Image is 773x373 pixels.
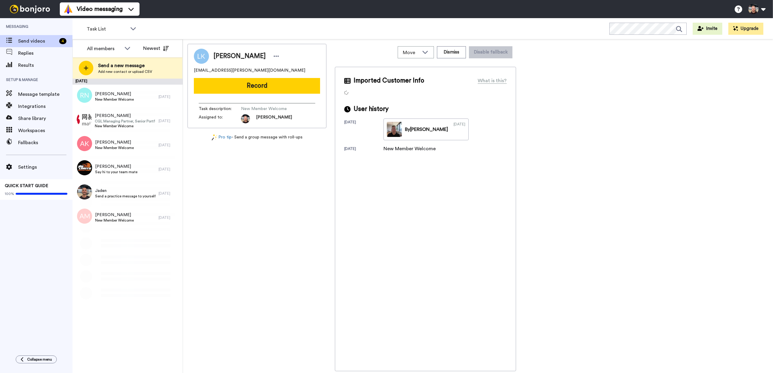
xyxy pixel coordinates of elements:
[18,164,72,171] span: Settings
[469,46,512,58] button: Disable fallback
[437,46,466,58] button: Dismiss
[18,50,72,57] span: Replies
[454,122,465,137] div: [DATE]
[159,215,180,220] div: [DATE]
[27,357,52,362] span: Collapse menu
[98,69,152,74] span: Add new contact or upload CSV
[95,188,156,194] span: Jaden
[693,23,722,35] button: Invite
[354,76,424,85] span: Imported Customer Info
[344,146,383,152] div: [DATE]
[159,94,180,99] div: [DATE]
[72,79,183,85] div: [DATE]
[95,218,134,223] span: New Member Welcome
[18,127,72,134] span: Workspaces
[77,184,92,199] img: 2d6cc0c6-abf1-4870-9de4-9165d868bfe7.jpg
[87,45,121,52] div: All members
[77,209,92,224] img: am.png
[194,49,209,64] img: Image of Lise Kaufmann
[159,191,180,196] div: [DATE]
[5,184,48,188] span: QUICK START GUIDE
[478,77,507,84] div: What is this?
[159,118,180,123] div: [DATE]
[98,62,152,69] span: Send a new message
[16,355,57,363] button: Collapse menu
[95,139,134,145] span: [PERSON_NAME]
[241,114,250,123] img: 1fd62181-12db-4cb6-9ab2-8bbd716278d3-1755040870.jpg
[728,23,763,35] button: Upgrade
[159,167,180,172] div: [DATE]
[77,136,92,151] img: ak.png
[212,134,232,141] a: Pro tip
[59,38,66,44] div: 4
[212,134,217,141] img: magic-wand.svg
[213,52,266,61] span: [PERSON_NAME]
[194,67,305,73] span: [EMAIL_ADDRESS][PERSON_NAME][DOMAIN_NAME]
[5,191,14,196] span: 100%
[199,106,241,112] span: Task description :
[18,37,57,45] span: Send videos
[18,115,72,122] span: Share library
[95,145,134,150] span: New Member Welcome
[405,126,448,133] div: By [PERSON_NAME]
[256,114,292,123] span: [PERSON_NAME]
[95,164,137,170] span: [PERSON_NAME]
[95,119,156,124] span: CGL Managing Partner, Senior Portfolio Manager
[77,112,92,127] img: b0b24521-d801-4758-996e-53b3f568ecf2.png
[241,106,298,112] span: New Member Welcome
[199,114,241,123] span: Assigned to:
[188,134,326,141] div: - Send a group message with roll-ups
[18,103,72,110] span: Integrations
[95,113,156,119] span: [PERSON_NAME]
[159,143,180,148] div: [DATE]
[387,122,402,137] img: 67947986-6486-4a0b-9f21-293d5db48483-thumb.jpg
[403,49,419,56] span: Move
[77,5,123,13] span: Video messaging
[7,5,53,13] img: bj-logo-header-white.svg
[77,160,92,175] img: 759a9920-51b5-4452-88b6-6545b72f0eea.png
[18,139,72,146] span: Fallbacks
[194,78,320,94] button: Record
[95,170,137,174] span: Say hi to your team mate
[87,25,127,33] span: Task List
[354,105,389,114] span: User history
[18,62,72,69] span: Results
[383,118,469,140] a: By[PERSON_NAME][DATE]
[77,88,92,103] img: rn.png
[95,91,134,97] span: [PERSON_NAME]
[95,194,156,199] span: Send a practice message to yourself
[95,212,134,218] span: [PERSON_NAME]
[95,97,134,102] span: New Member Welcome
[95,124,156,128] span: New Member Welcome
[63,4,73,14] img: vm-color.svg
[139,42,173,54] button: Newest
[383,145,436,152] div: New Member Welcome
[18,91,72,98] span: Message template
[344,120,383,140] div: [DATE]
